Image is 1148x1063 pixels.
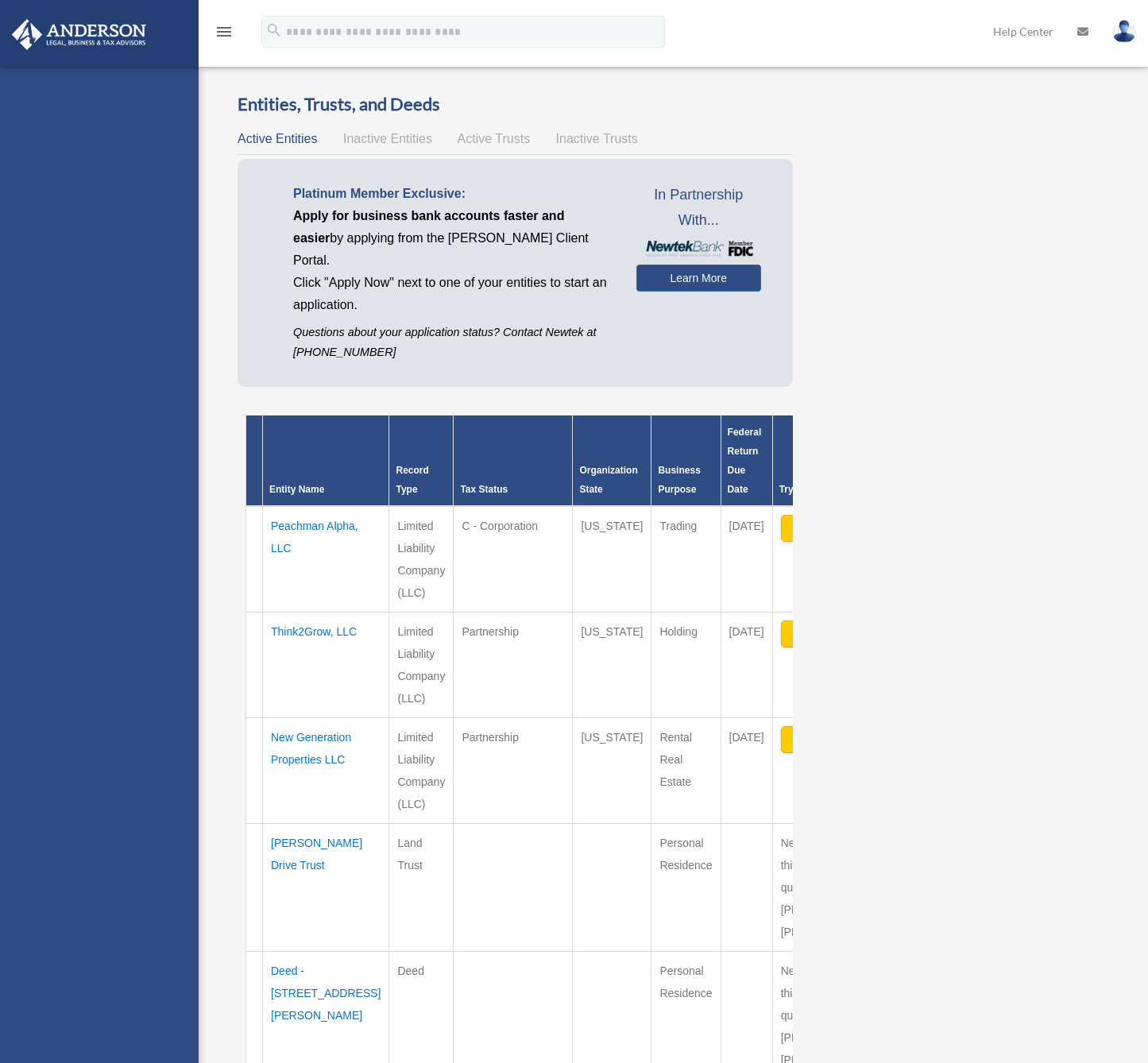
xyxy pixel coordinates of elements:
td: [PERSON_NAME] Drive Trust [263,823,389,951]
td: [US_STATE] [573,506,651,613]
td: [DATE] [721,612,772,717]
td: [US_STATE] [573,717,651,823]
span: Inactive Entities [343,132,432,145]
h3: Entities, Trusts, and Deeds [238,92,793,117]
td: C - Corporation [454,506,573,613]
td: [US_STATE] [573,612,651,717]
span: Inactive Trusts [556,132,638,145]
td: Partnership [454,612,573,717]
th: Record Type [389,416,454,506]
td: Limited Liability Company (LLC) [389,612,454,717]
th: Entity Name [263,416,389,506]
i: search [265,21,283,39]
div: Try Newtek Bank [779,480,937,499]
p: Platinum Member Exclusive: [293,183,613,205]
a: Learn More [636,265,761,292]
th: Tax Status [454,416,573,506]
span: Active Trusts [458,132,531,145]
th: Organization State [573,416,651,506]
td: [DATE] [721,506,772,613]
td: [DATE] [721,717,772,823]
img: Anderson Advisors Platinum Portal [7,19,151,50]
td: Think2Grow, LLC [263,612,389,717]
p: Click "Apply Now" next to one of your entities to start an application. [293,272,613,316]
img: NewtekBankLogoSM.png [644,241,753,257]
td: Personal Residence [651,823,721,951]
p: Questions about your application status? Contact Newtek at [PHONE_NUMBER] [293,323,613,362]
p: by applying from the [PERSON_NAME] Client Portal. [293,205,613,272]
span: In Partnership With... [636,183,761,233]
td: Partnership [454,717,573,823]
button: Apply Now [781,515,936,542]
span: Apply for business bank accounts faster and easier [293,209,564,245]
td: Limited Liability Company (LLC) [389,506,454,613]
button: Apply Now [781,620,936,647]
td: New Generation Properties LLC [263,717,389,823]
th: Federal Return Due Date [721,416,772,506]
th: Business Purpose [651,416,721,506]
button: Apply Now [781,726,936,753]
i: menu [215,22,234,41]
td: Limited Liability Company (LLC) [389,717,454,823]
td: Holding [651,612,721,717]
td: Land Trust [389,823,454,951]
a: menu [215,28,234,41]
td: Trading [651,506,721,613]
td: Peachman Alpha, LLC [263,506,389,613]
td: Rental Real Estate [651,717,721,823]
img: User Pic [1112,20,1136,43]
td: Newtek Bank does not support this entity type. If you have questions please contact [PERSON_NAME]... [772,823,944,951]
span: Active Entities [238,132,317,145]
